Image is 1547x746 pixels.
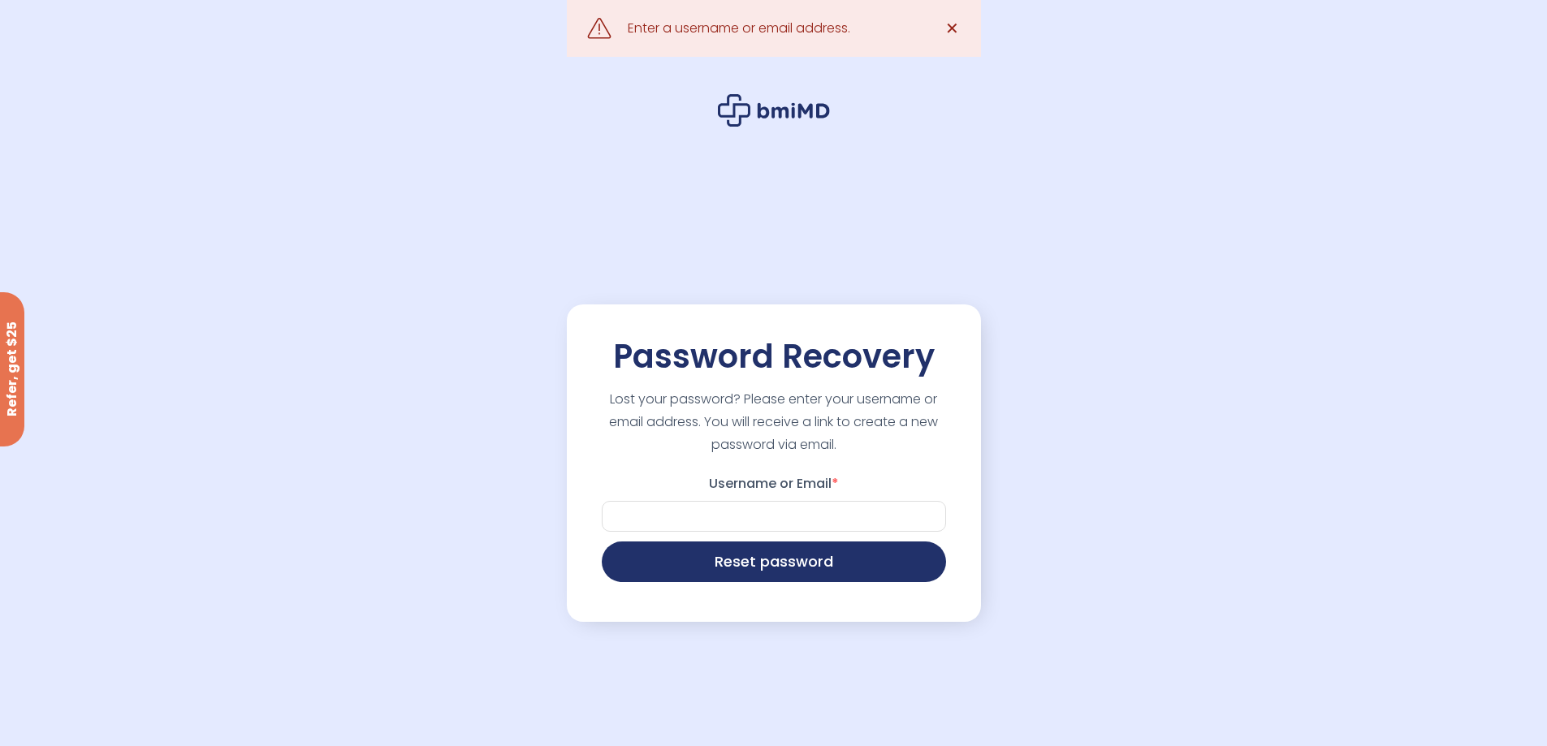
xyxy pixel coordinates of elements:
[945,17,959,40] span: ✕
[602,471,946,497] label: Username or Email
[602,541,946,582] button: Reset password
[613,337,935,376] h2: Password Recovery
[936,12,969,45] a: ✕
[599,388,949,456] p: Lost your password? Please enter your username or email address. You will receive a link to creat...
[628,17,850,40] div: Enter a username or email address.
